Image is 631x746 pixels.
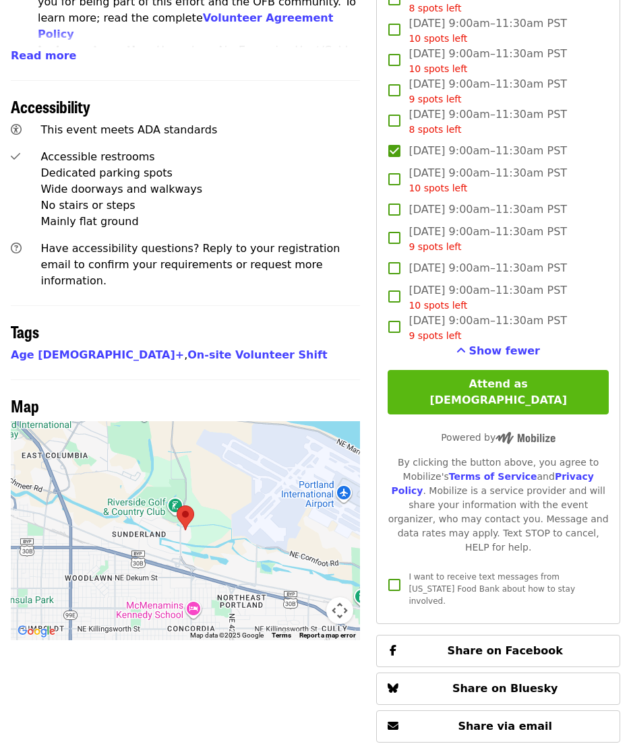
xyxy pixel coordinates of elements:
div: Dedicated parking spots [41,165,361,181]
img: Google [14,623,59,640]
button: Attend as [DEMOGRAPHIC_DATA] [388,370,609,414]
strong: Inclement weather: [38,44,156,57]
span: 8 spots left [409,124,461,135]
div: Mainly flat ground [41,214,361,230]
span: 10 spots left [409,33,467,44]
i: question-circle icon [11,242,22,255]
span: 10 spots left [409,183,467,193]
a: Terms of Service [449,471,537,482]
button: Read more [11,48,76,64]
span: Tags [11,319,39,343]
i: universal-access icon [11,123,22,136]
div: By clicking the button above, you agree to Mobilize's and . Mobilize is a service provider and wi... [388,456,609,555]
span: 10 spots left [409,300,467,311]
span: Have accessibility questions? Reply to your registration email to confirm your requirements or re... [41,242,340,287]
button: Share on Facebook [376,635,620,667]
span: Accessibility [11,94,90,118]
span: [DATE] 9:00am–11:30am PST [409,106,567,137]
span: [DATE] 9:00am–11:30am PST [409,165,567,195]
a: Age [DEMOGRAPHIC_DATA]+ [11,348,184,361]
span: Share on Bluesky [452,682,558,695]
span: Share via email [458,720,552,733]
img: Powered by Mobilize [495,432,555,444]
span: 9 spots left [409,94,461,104]
div: Accessible restrooms [41,149,361,165]
span: [DATE] 9:00am–11:30am PST [409,143,567,159]
span: Map [11,394,39,417]
span: [DATE] 9:00am–11:30am PST [409,224,567,254]
li: Hazardous Air, Excessive Heat/Cold, etc. on the day of your shift? Check your email inbox or emai... [38,42,360,123]
span: [DATE] 9:00am–11:30am PST [409,313,567,343]
button: Share on Bluesky [376,673,620,705]
span: Powered by [441,432,555,443]
span: 10 spots left [409,63,467,74]
span: Share on Facebook [448,644,563,657]
span: [DATE] 9:00am–11:30am PST [409,76,567,106]
span: [DATE] 9:00am–11:30am PST [409,260,567,276]
span: [DATE] 9:00am–11:30am PST [409,282,567,313]
span: Map data ©2025 Google [190,631,264,639]
span: Read more [11,49,76,62]
span: I want to receive text messages from [US_STATE] Food Bank about how to stay involved. [409,572,575,606]
div: No stairs or steps [41,197,361,214]
a: Open this area in Google Maps (opens a new window) [14,623,59,640]
span: , [11,348,187,361]
span: [DATE] 9:00am–11:30am PST [409,201,567,218]
span: 8 spots left [409,3,461,13]
span: 9 spots left [409,330,461,341]
button: Share via email [376,710,620,743]
a: Report a map error [299,631,356,639]
span: [DATE] 9:00am–11:30am PST [409,46,567,76]
button: Map camera controls [326,597,353,624]
button: See more timeslots [456,343,540,359]
a: Terms [272,631,291,639]
div: Wide doorways and walkways [41,181,361,197]
span: 9 spots left [409,241,461,252]
span: Show fewer [469,344,540,357]
span: [DATE] 9:00am–11:30am PST [409,15,567,46]
i: check icon [11,150,20,163]
a: On-site Volunteer Shift [187,348,327,361]
span: This event meets ADA standards [41,123,218,136]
